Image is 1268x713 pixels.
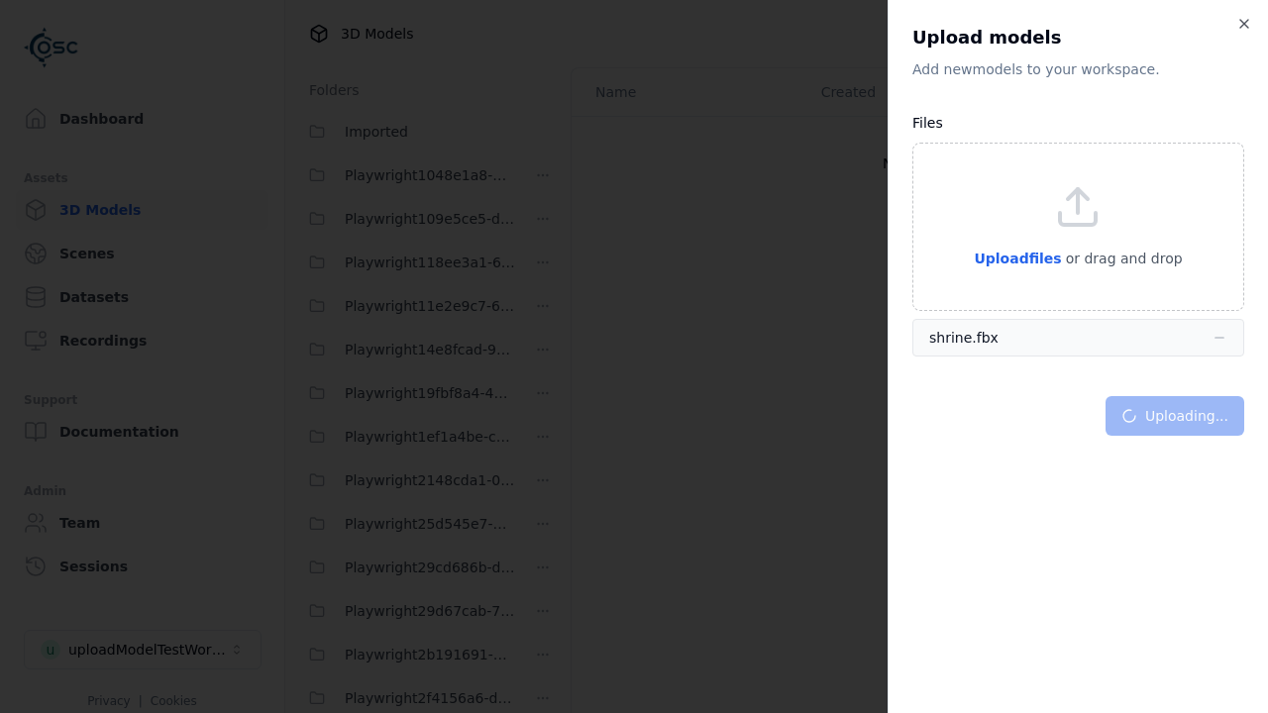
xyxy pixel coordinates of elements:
label: Files [912,115,943,131]
h2: Upload models [912,24,1244,51]
span: Upload files [974,251,1061,266]
p: or drag and drop [1062,247,1183,270]
p: Add new model s to your workspace. [912,59,1244,79]
div: shrine.fbx [929,328,999,348]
